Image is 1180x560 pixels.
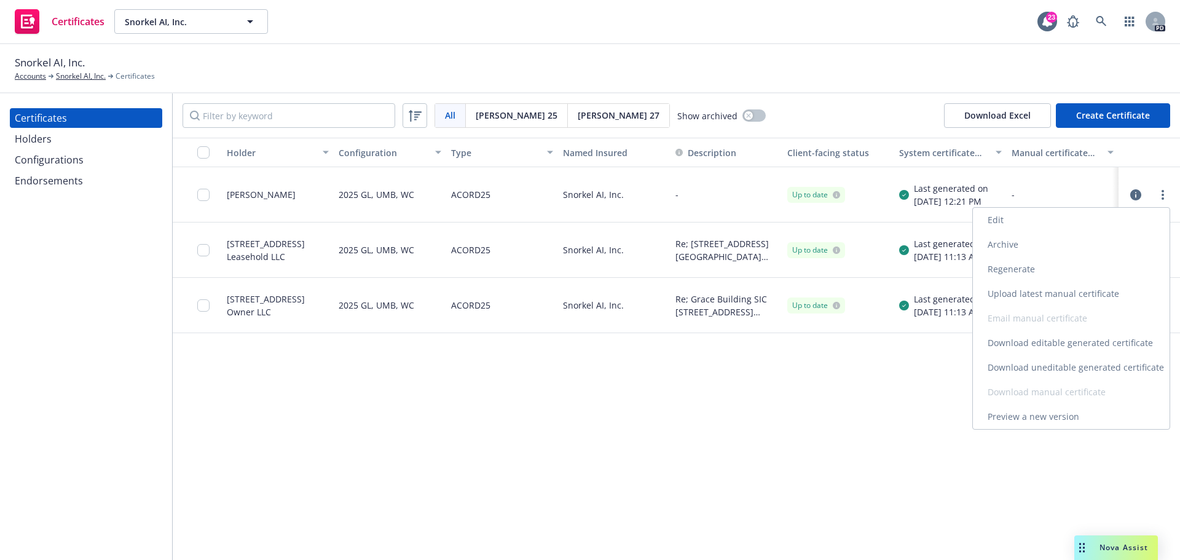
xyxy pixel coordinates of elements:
[787,146,889,159] div: Client-facing status
[15,55,85,71] span: Snorkel AI, Inc.
[339,175,414,215] div: 2025 GL, UMB, WC
[1155,187,1170,202] a: more
[52,17,104,26] span: Certificates
[1117,9,1142,34] a: Switch app
[973,232,1170,257] a: Archive
[792,189,840,200] div: Up to date
[578,109,659,122] span: [PERSON_NAME] 27
[1007,138,1119,167] button: Manual certificate last generated
[334,138,446,167] button: Configuration
[677,109,737,122] span: Show archived
[339,146,427,159] div: Configuration
[973,355,1170,380] a: Download uneditable generated certificate
[10,108,162,128] a: Certificates
[675,293,777,318] button: Re; Grace Building SIC [STREET_ADDRESS][GEOGRAPHIC_DATA] LLC, [STREET_ADDRESS] Owner LLC, [STREET...
[1056,103,1170,128] button: Create Certificate
[914,195,988,208] div: [DATE] 12:21 PM
[914,306,988,318] div: [DATE] 11:13 AM
[973,282,1170,306] a: Upload latest manual certificate
[558,223,670,278] div: Snorkel AI, Inc.
[197,299,210,312] input: Toggle Row Selected
[1046,12,1057,23] div: 23
[675,237,777,263] button: Re; [STREET_ADDRESS][GEOGRAPHIC_DATA] Brookfield Properties Developer LLC, [STREET_ADDRESS] Holdi...
[1012,188,1114,201] div: -
[973,331,1170,355] a: Download editable generated certificate
[197,244,210,256] input: Toggle Row Selected
[10,129,162,149] a: Holders
[227,293,329,318] div: [STREET_ADDRESS] Owner LLC
[10,171,162,191] a: Endorsements
[1074,535,1090,560] div: Drag to move
[1089,9,1114,34] a: Search
[792,300,840,311] div: Up to date
[125,15,231,28] span: Snorkel AI, Inc.
[227,146,315,159] div: Holder
[675,146,736,159] button: Description
[899,146,988,159] div: System certificate last generated
[558,167,670,223] div: Snorkel AI, Inc.
[114,9,268,34] button: Snorkel AI, Inc.
[563,146,665,159] div: Named Insured
[944,103,1051,128] button: Download Excel
[914,237,988,250] div: Last generated on
[116,71,155,82] span: Certificates
[1074,535,1158,560] button: Nova Assist
[451,285,490,325] div: ACORD25
[227,188,296,201] div: [PERSON_NAME]
[15,71,46,82] a: Accounts
[197,189,210,201] input: Toggle Row Selected
[558,278,670,333] div: Snorkel AI, Inc.
[445,109,455,122] span: All
[10,150,162,170] a: Configurations
[227,237,329,263] div: [STREET_ADDRESS] Leasehold LLC
[914,250,988,263] div: [DATE] 11:13 AM
[973,208,1170,232] a: Edit
[339,285,414,325] div: 2025 GL, UMB, WC
[973,404,1170,429] a: Preview a new version
[1099,542,1148,553] span: Nova Assist
[451,146,540,159] div: Type
[222,138,334,167] button: Holder
[339,230,414,270] div: 2025 GL, UMB, WC
[973,257,1170,282] a: Regenerate
[56,71,106,82] a: Snorkel AI, Inc.
[782,138,894,167] button: Client-facing status
[476,109,557,122] span: [PERSON_NAME] 25
[914,293,988,306] div: Last generated on
[1061,9,1085,34] a: Report a Bug
[15,129,52,149] div: Holders
[792,245,840,256] div: Up to date
[451,230,490,270] div: ACORD25
[894,138,1006,167] button: System certificate last generated
[197,146,210,159] input: Select all
[451,175,490,215] div: ACORD25
[10,4,109,39] a: Certificates
[558,138,670,167] button: Named Insured
[15,150,84,170] div: Configurations
[914,182,988,195] div: Last generated on
[15,171,83,191] div: Endorsements
[183,103,395,128] input: Filter by keyword
[1012,146,1100,159] div: Manual certificate last generated
[675,188,678,201] button: -
[446,138,558,167] button: Type
[15,108,67,128] div: Certificates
